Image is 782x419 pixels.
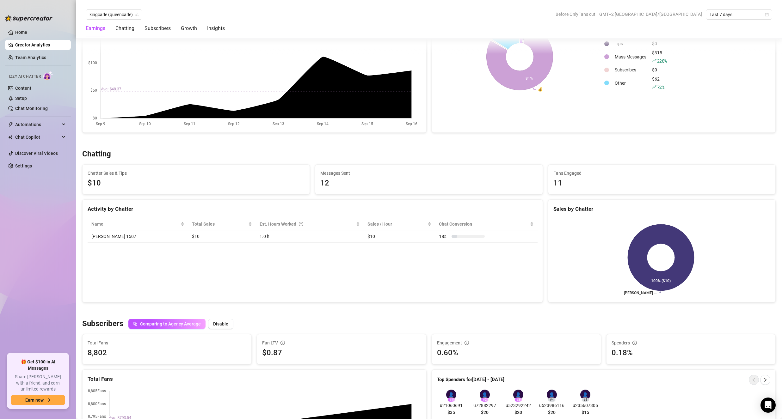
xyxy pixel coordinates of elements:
span: calendar [765,13,769,16]
div: $0.87 [262,347,421,359]
a: Discover Viral Videos [15,151,58,156]
div: $0 [652,66,667,73]
td: Subscribes [612,65,649,75]
span: Last 7 days [710,10,768,19]
text: 💰 [538,87,543,91]
span: Name [91,221,179,228]
span: rise [652,85,656,89]
div: 12 [320,177,537,189]
td: Other [612,76,649,91]
th: Name [88,218,188,230]
div: 👤 [480,390,490,400]
div: # 5 [582,398,589,402]
th: Total Sales [188,218,256,230]
div: Earnings [86,25,105,32]
span: Disable [213,321,228,326]
span: $10 [88,177,305,189]
div: Spenders [612,339,770,346]
div: 👤 [513,390,523,400]
span: team [135,13,139,16]
button: Earn nowarrow-right [11,395,65,405]
div: $315 [652,49,667,64]
a: Home [15,30,27,35]
span: Earn now [25,398,44,403]
span: 18 % [439,233,449,240]
img: AI Chatter [43,71,53,80]
div: 11 [553,177,770,189]
div: Chatting [115,25,134,32]
article: Top Spenders for [DATE] - [DATE] [437,376,504,384]
span: $20 [514,409,522,416]
div: Insights [207,25,225,32]
a: Settings [15,163,32,168]
div: 0.60% [437,347,596,359]
img: logo-BBDzfeDw.svg [5,15,52,21]
div: 👤 [580,390,590,400]
td: 1.0 h [256,230,364,243]
div: Open Intercom Messenger [760,398,776,413]
a: Setup [15,96,27,101]
span: info-circle [280,341,285,345]
span: kingcarle (queencarle) [89,10,139,19]
span: $20 [481,409,489,416]
span: info-circle [465,341,469,345]
td: Mass Messages [612,49,649,64]
span: Chatter Sales & Tips [88,170,305,177]
span: Share [PERSON_NAME] with a friend, and earn unlimited rewards [11,374,65,392]
h3: Chatting [82,149,111,159]
span: Automations [15,119,60,130]
td: [PERSON_NAME] 1507 [88,230,188,243]
span: u72882297 [471,402,499,409]
span: 🎁 Get $100 in AI Messages [11,359,65,371]
span: $15 [582,409,589,416]
span: Comparing to Agency Average [140,321,201,326]
div: 8,802 [88,347,107,359]
div: 0.18% [612,347,770,359]
div: # 4 [548,398,556,402]
div: $0 [652,40,667,47]
span: Total Fans [88,339,246,346]
td: Tips [612,39,649,49]
span: 72 % [657,84,664,90]
a: Team Analytics [15,55,46,60]
span: GMT+2 [GEOGRAPHIC_DATA]/[GEOGRAPHIC_DATA] [599,9,702,19]
div: $62 [652,76,667,91]
span: u523986116 [538,402,566,409]
div: # 2 [481,398,489,402]
span: info-circle [632,341,637,345]
div: # 3 [514,398,522,402]
span: Before OnlyFans cut [556,9,595,19]
a: Chat Monitoring [15,106,48,111]
div: Engagement [437,339,596,346]
h3: Subscribers [82,319,123,329]
button: Disable [208,319,233,329]
td: $10 [188,230,256,243]
button: Comparing to Agency Average [128,319,206,329]
td: $10 [364,230,435,243]
text: [PERSON_NAME] ... [624,291,657,295]
span: Sales / Hour [367,221,426,228]
div: 👤 [547,390,557,400]
span: $35 [447,409,455,416]
span: 228 % [657,58,667,64]
span: u21060691 [437,402,465,409]
th: Sales / Hour [364,218,435,230]
span: u523292242 [504,402,533,409]
img: Chat Copilot [8,135,12,139]
th: Chat Conversion [435,218,538,230]
div: Total Fans [88,375,421,383]
span: thunderbolt [8,122,13,127]
span: Izzy AI Chatter [9,74,41,80]
div: # 1 [447,398,455,402]
div: Activity by Chatter [88,205,538,213]
span: right [763,378,767,382]
span: Messages Sent [320,170,537,177]
span: Fans Engaged [553,170,770,177]
span: rise [652,58,656,63]
div: Growth [181,25,197,32]
span: u235607305 [571,402,600,409]
span: $20 [548,409,556,416]
a: Content [15,86,31,91]
span: question-circle [299,221,303,228]
div: Subscribers [145,25,171,32]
